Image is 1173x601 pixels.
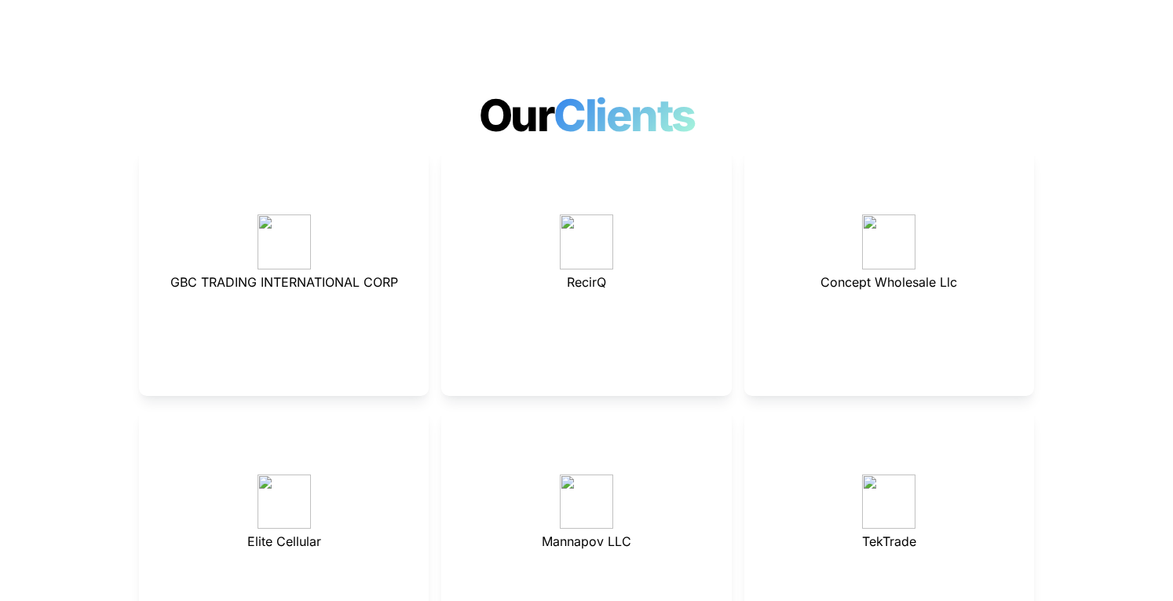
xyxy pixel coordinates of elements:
span: GBC TRADING INTERNATIONAL CORP [170,274,398,290]
span: Elite Cellular [247,533,321,549]
span: Concept Wholesale Llc [820,274,957,290]
span: RecirQ [567,274,606,290]
span: TekTrade [862,533,916,549]
span: Our [479,89,554,142]
span: Clients [554,89,703,142]
span: Mannapov LLC [542,533,631,549]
